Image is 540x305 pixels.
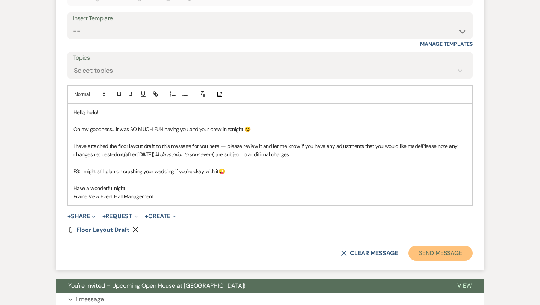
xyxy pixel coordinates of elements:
[67,213,71,219] span: +
[117,151,153,158] strong: on/after [DATE]
[154,151,213,158] em: 14 days prior to your event
[145,213,148,219] span: +
[213,151,290,158] span: ) are subject to additional charges.
[76,294,104,304] p: 1 message
[76,226,129,234] span: Floor Layout Draft
[341,250,398,256] button: Clear message
[73,168,219,175] span: PS: I might still plan on crashing your wedding if you're okay with it
[73,108,466,116] p: Hello, hello!
[73,185,126,192] span: Have a wonderful night!
[153,151,154,158] span: (
[102,213,106,219] span: +
[76,227,129,233] a: Floor Layout Draft
[74,66,113,76] div: Select topics
[73,53,467,63] label: Topics
[457,282,472,290] span: View
[445,279,484,293] button: View
[408,246,472,261] button: Send Message
[73,142,466,159] p: I have attached the floor layout draft to this message for you here -- please review it and let m...
[67,213,96,219] button: Share
[68,282,246,290] span: You're Invited – Upcoming Open House at [GEOGRAPHIC_DATA]!
[56,279,445,293] button: You're Invited – Upcoming Open House at [GEOGRAPHIC_DATA]!
[73,125,466,133] p: Oh my goodness... it was SO MUCH FUN having you and your crew in tonight 😊
[73,167,466,175] p: 😜
[420,41,472,47] a: Manage Templates
[145,213,176,219] button: Create
[73,193,153,200] span: Prairie View Event Hall Management
[102,213,138,219] button: Request
[73,13,467,24] div: Insert Template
